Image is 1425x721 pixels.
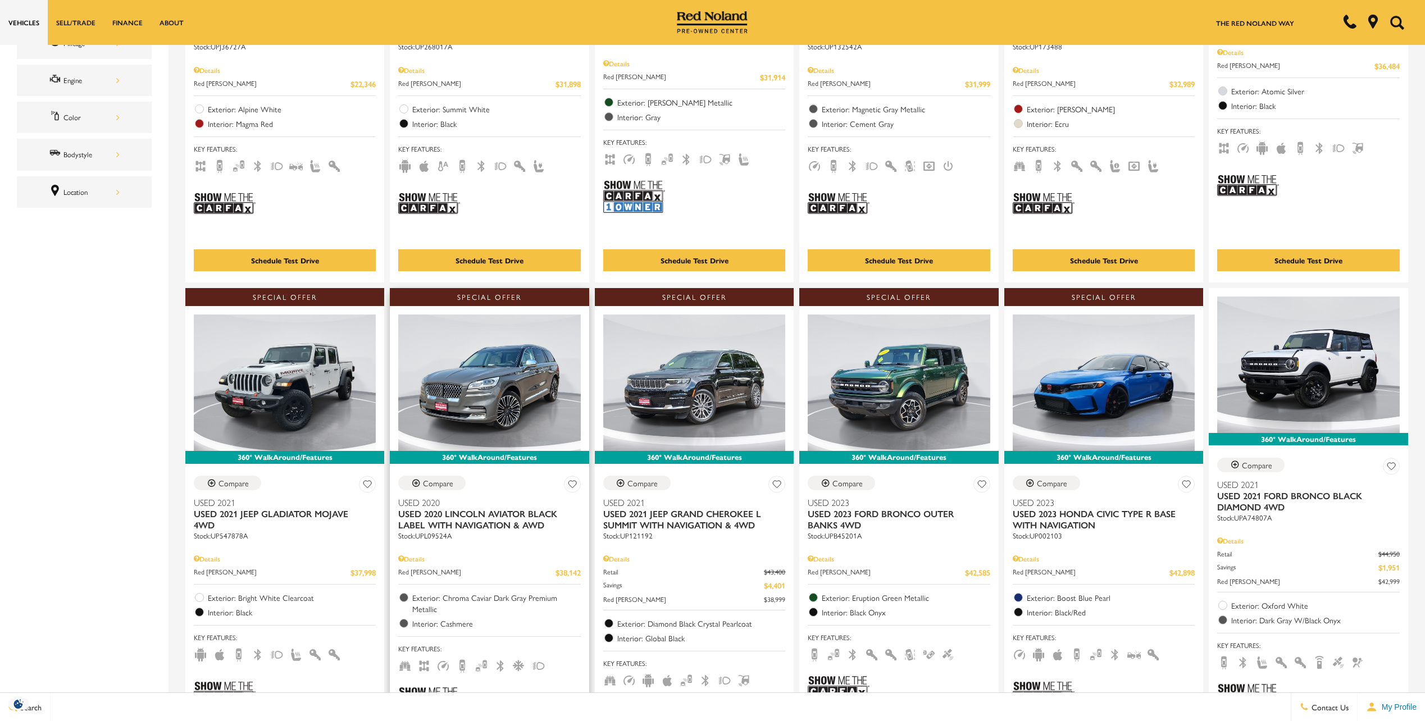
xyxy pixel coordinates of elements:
[808,567,964,578] span: Red [PERSON_NAME]
[456,255,523,266] div: Schedule Test Drive
[270,649,284,659] span: Fog Lights
[699,674,712,685] span: Bluetooth
[494,660,507,670] span: Bluetooth
[251,255,319,266] div: Schedule Test Drive
[603,136,785,148] span: Key Features :
[398,642,580,655] span: Key Features :
[1070,649,1083,659] span: Backup Camera
[1089,649,1103,659] span: Blind Spot Monitor
[1217,536,1399,546] div: Pricing Details - Used 2021 Ford Bronco Black Diamond 4WD
[1178,476,1195,496] button: Save Vehicle
[603,71,785,83] a: Red [PERSON_NAME] $31,914
[350,567,376,578] span: $37,998
[513,660,526,670] span: Cooled Seats
[251,649,265,659] span: Bluetooth
[1332,656,1345,667] span: Satellite Radio Ready
[1217,458,1285,472] button: Compare Vehicle
[398,183,460,224] img: Show Me the CARFAX Badge
[398,65,580,75] div: Pricing Details - Used 2020 Chevrolet Silverado 1500 LT Trail Boss 4WD
[1169,78,1195,90] span: $32,989
[1217,562,1378,573] span: Savings
[1032,649,1045,659] span: Android Auto
[661,255,729,266] div: Schedule Test Drive
[194,249,376,271] div: Schedule Test Drive - Used 2021 BMW 2 Series 228i xDrive With Navigation & AWD
[595,288,794,306] div: Special Offer
[494,160,507,170] span: Fog Lights
[627,478,658,488] div: Compare
[1255,142,1269,152] span: Android Auto
[737,153,750,163] span: Heated Seats
[822,103,990,115] span: Exterior: Magnetic Gray Metallic
[1013,631,1195,644] span: Key Features :
[822,606,990,618] span: Interior: Black Onyx
[1383,458,1400,478] button: Save Vehicle
[1386,1,1408,44] button: Open the search field
[1217,296,1399,433] img: 2021 Ford Bronco Black Diamond
[1351,656,1364,667] span: Side-Impact Airbags
[194,508,367,531] span: Used 2021 Jeep Gladiator Mojave 4WD
[308,649,322,659] span: Interior Accents
[1236,656,1250,667] span: Bluetooth
[965,567,990,578] span: $42,585
[603,554,785,564] div: Pricing Details - Used 2021 Jeep Grand Cherokee L Summit With Navigation & 4WD
[1217,60,1374,72] span: Red [PERSON_NAME]
[1351,142,1364,152] span: Hands-Free Liftgate
[456,160,469,170] span: Backup Camera
[718,674,731,685] span: Fog Lights
[603,579,785,591] a: Savings $4,401
[270,160,284,170] span: Fog Lights
[822,592,990,603] span: Exterior: Eruption Green Metallic
[617,97,785,108] span: Exterior: [PERSON_NAME] Metallic
[1255,656,1269,667] span: Heated Seats
[1013,554,1195,564] div: Pricing Details - Used 2023 Honda Civic Type R Base With Navigation
[1127,649,1141,659] span: Forward Collision Warning
[603,594,785,604] a: Red [PERSON_NAME] $38,999
[475,660,488,670] span: Blind Spot Monitor
[532,660,545,670] span: Fog Lights
[622,674,636,685] span: Adaptive Cruise Control
[973,476,990,496] button: Save Vehicle
[194,497,376,531] a: Used 2021Used 2021 Jeep Gladiator Mojave 4WD
[808,42,990,52] div: Stock : UP132542A
[194,649,207,659] span: Android Auto
[49,185,63,199] span: Location
[603,497,777,508] span: Used 2021
[327,160,341,170] span: Interior Accents
[808,497,990,531] a: Used 2023Used 2023 Ford Bronco Outer Banks 4WD
[1274,142,1288,152] span: Apple Car-Play
[764,579,785,591] span: $4,401
[603,71,760,83] span: Red [PERSON_NAME]
[412,618,580,629] span: Interior: Cashmere
[903,160,917,170] span: Lane Warning
[63,111,120,124] div: Color
[194,160,207,170] span: AWD
[251,160,265,170] span: Bluetooth
[398,143,580,155] span: Key Features :
[1013,65,1195,75] div: Pricing Details - Used 2017 Lexus GX 460 With Navigation & 4WD
[1313,142,1326,152] span: Bluetooth
[1027,118,1195,129] span: Interior: Ecru
[232,160,245,170] span: Blind Spot Monitor
[1217,490,1391,513] span: Used 2021 Ford Bronco Black Diamond 4WD
[417,160,431,170] span: Apple Car-Play
[1108,649,1122,659] span: Bluetooth
[1027,103,1195,115] span: Exterior: [PERSON_NAME]
[846,160,859,170] span: Bluetooth
[49,73,63,88] span: Engine
[832,478,863,488] div: Compare
[208,103,376,115] span: Exterior: Alpine White
[1274,656,1288,667] span: Interior Accents
[1013,497,1186,508] span: Used 2023
[965,78,990,90] span: $31,999
[1377,702,1417,711] span: My Profile
[63,74,120,86] div: Engine
[1231,614,1399,626] span: Interior: Dark Gray W/Black Onyx
[941,160,955,170] span: Push Button Start
[412,103,580,115] span: Exterior: Summit White
[194,314,376,451] img: 2021 Jeep Gladiator Mojave
[1217,479,1399,513] a: Used 2021Used 2021 Ford Bronco Black Diamond 4WD
[617,618,785,629] span: Exterior: Diamond Black Crystal Pearlcoat
[865,649,878,659] span: Interior Accents
[1169,567,1195,578] span: $42,898
[808,567,990,578] a: Red [PERSON_NAME] $42,585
